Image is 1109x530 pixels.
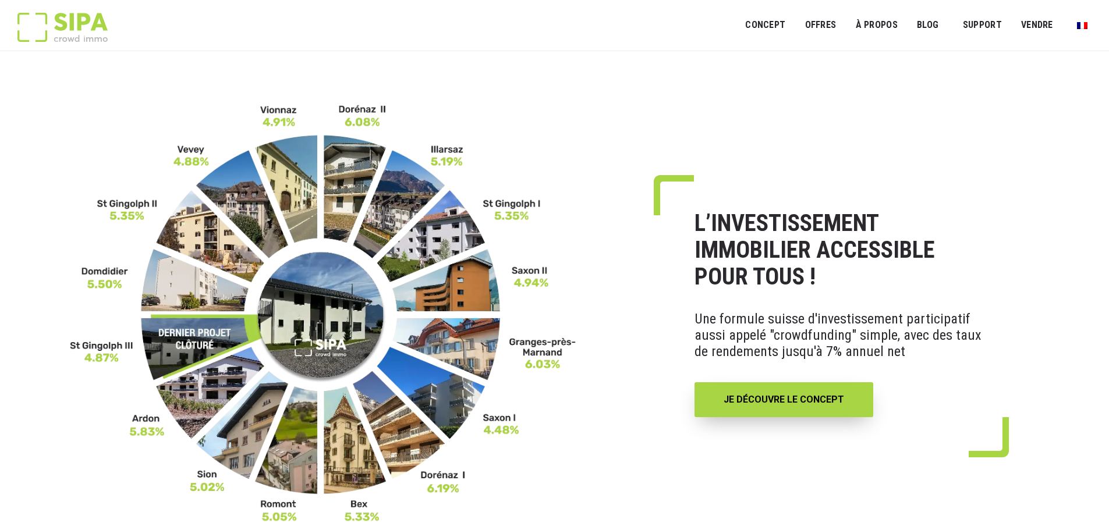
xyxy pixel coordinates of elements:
[695,210,983,290] h1: L’INVESTISSEMENT IMMOBILIER ACCESSIBLE POUR TOUS !
[1014,12,1061,38] a: VENDRE
[738,12,793,38] a: Concept
[745,10,1092,40] nav: Menu principal
[1069,14,1095,36] a: Passer à
[797,12,844,38] a: OFFRES
[695,302,983,368] p: Une formule suisse d'investissement participatif aussi appelé "crowdfunding" simple, avec des tau...
[1077,22,1087,29] img: Français
[70,104,576,523] img: FR-_3__11zon
[848,12,905,38] a: À PROPOS
[695,382,873,417] a: JE DÉCOUVRE LE CONCEPT
[955,12,1009,38] a: SUPPORT
[909,12,947,38] a: Blog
